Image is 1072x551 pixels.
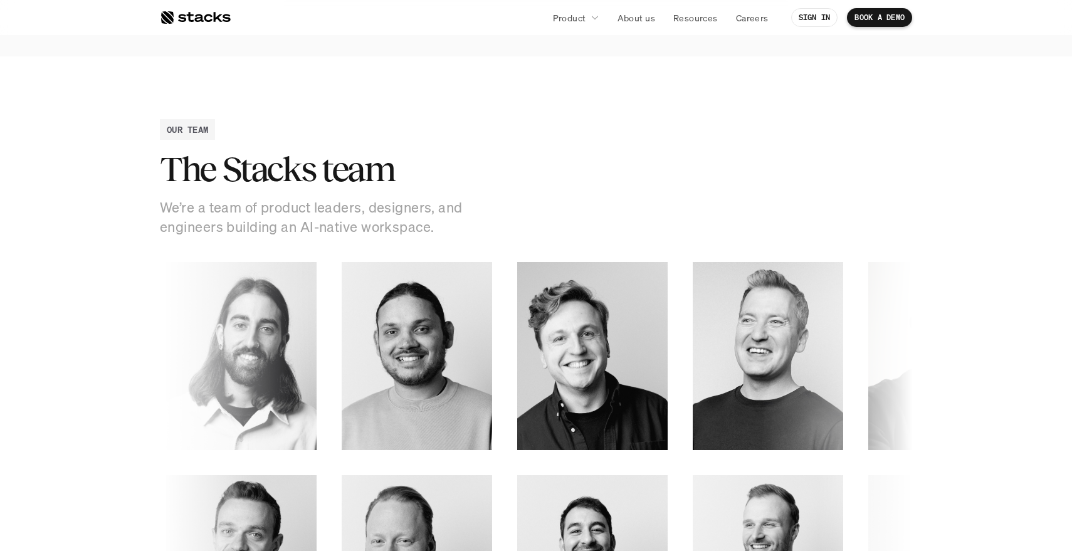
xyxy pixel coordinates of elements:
[847,8,912,27] a: BOOK A DEMO
[799,13,831,22] p: SIGN IN
[610,6,663,29] a: About us
[728,6,776,29] a: Careers
[553,11,586,24] p: Product
[673,11,718,24] p: Resources
[167,123,208,136] h2: OUR TEAM
[666,6,725,29] a: Resources
[160,150,536,189] h2: The Stacks team
[160,198,473,237] p: We’re a team of product leaders, designers, and engineers building an AI-native workspace.
[854,13,905,22] p: BOOK A DEMO
[617,11,655,24] p: About us
[791,8,838,27] a: SIGN IN
[736,11,769,24] p: Careers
